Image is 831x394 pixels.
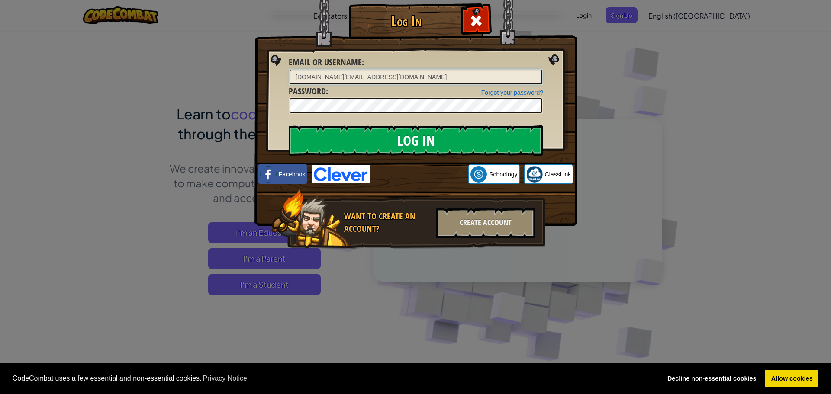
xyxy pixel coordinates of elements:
a: deny cookies [661,370,762,388]
img: facebook_small.png [260,166,277,183]
label: : [289,56,364,69]
a: learn more about cookies [202,372,249,385]
img: classlink-logo-small.png [526,166,543,183]
span: Email or Username [289,56,362,68]
input: Log In [289,125,543,156]
img: clever-logo-blue.png [312,165,370,183]
label: : [289,85,328,98]
div: Create Account [436,208,535,238]
span: Facebook [279,170,305,179]
span: Password [289,85,326,97]
span: Schoology [489,170,517,179]
a: allow cookies [765,370,818,388]
span: ClassLink [545,170,571,179]
a: Forgot your password? [481,89,543,96]
img: schoology.png [470,166,487,183]
div: Want to create an account? [344,210,431,235]
iframe: Schaltfläche „Über Google anmelden“ [370,165,468,184]
span: CodeCombat uses a few essential and non-essential cookies. [13,372,655,385]
h1: Log In [351,13,461,29]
